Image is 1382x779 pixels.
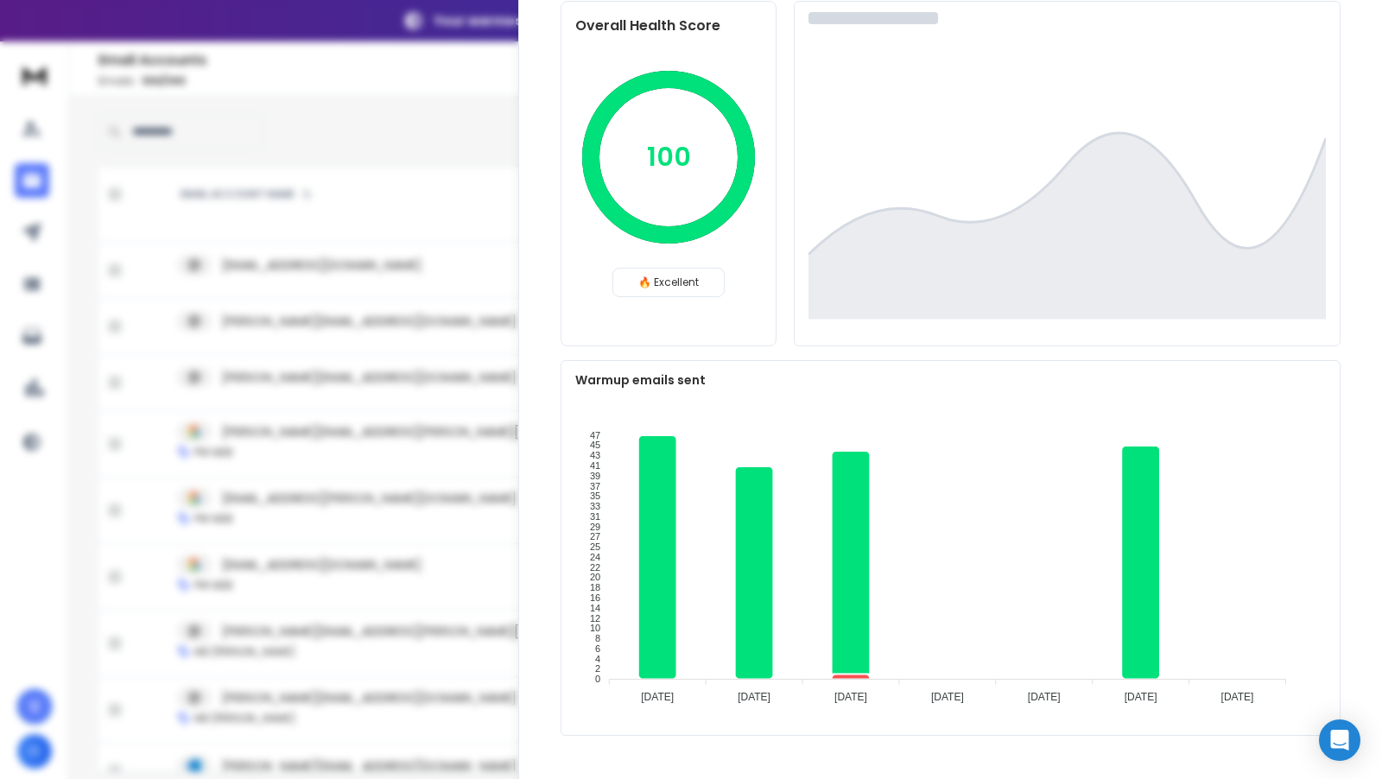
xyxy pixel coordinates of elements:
[590,531,600,541] tspan: 27
[590,623,600,633] tspan: 10
[590,471,600,481] tspan: 39
[595,663,600,674] tspan: 2
[1125,691,1157,703] tspan: [DATE]
[595,633,600,643] tspan: 8
[1028,691,1061,703] tspan: [DATE]
[931,691,964,703] tspan: [DATE]
[641,691,674,703] tspan: [DATE]
[590,491,600,501] tspan: 35
[590,440,600,450] tspan: 45
[590,450,600,460] tspan: 43
[595,654,600,664] tspan: 4
[590,481,600,491] tspan: 37
[590,613,600,624] tspan: 12
[1319,719,1360,761] div: Open Intercom Messenger
[590,541,600,552] tspan: 25
[590,522,600,532] tspan: 29
[590,460,600,471] tspan: 41
[834,691,867,703] tspan: [DATE]
[590,572,600,582] tspan: 20
[590,430,600,440] tspan: 47
[590,511,600,522] tspan: 31
[612,268,725,297] div: 🔥 Excellent
[595,643,600,654] tspan: 6
[590,501,600,511] tspan: 33
[1221,691,1254,703] tspan: [DATE]
[647,142,691,173] p: 100
[738,691,770,703] tspan: [DATE]
[590,603,600,613] tspan: 14
[595,674,600,684] tspan: 0
[590,562,600,573] tspan: 22
[590,592,600,603] tspan: 16
[575,371,1326,389] p: Warmup emails sent
[590,552,600,562] tspan: 24
[590,582,600,592] tspan: 18
[575,16,762,36] h2: Overall Health Score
